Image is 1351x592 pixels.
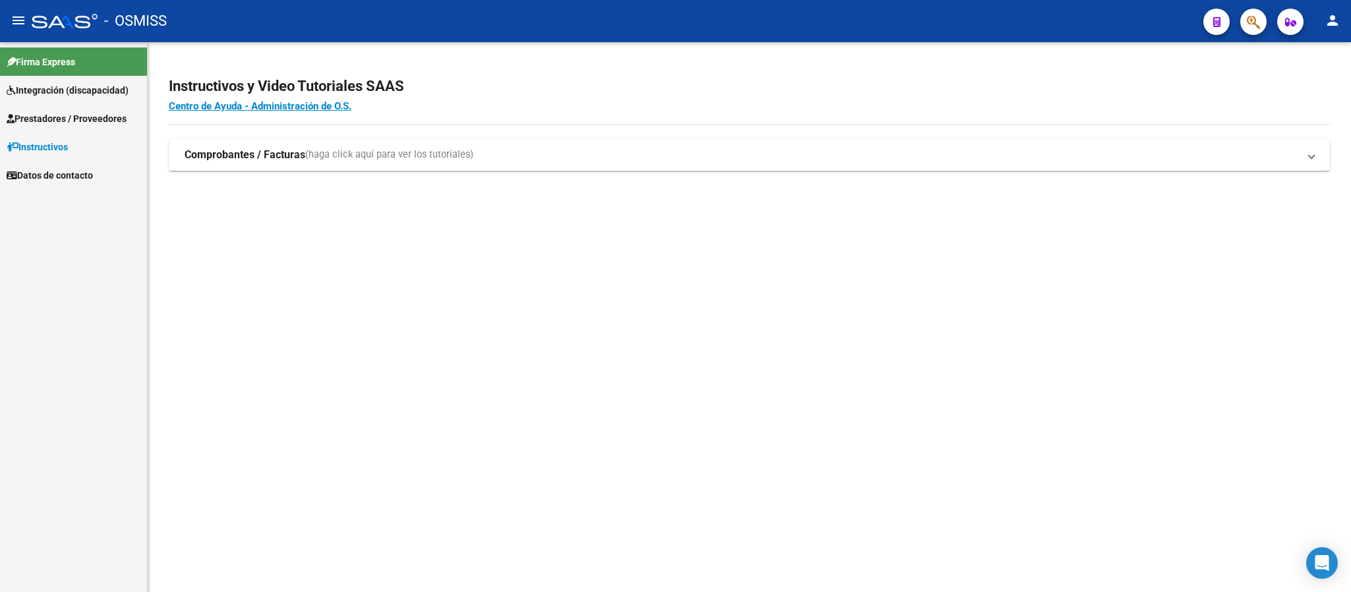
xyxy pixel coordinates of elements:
[11,13,26,28] mat-icon: menu
[7,140,68,154] span: Instructivos
[185,148,305,162] strong: Comprobantes / Facturas
[1306,547,1338,579] div: Open Intercom Messenger
[7,168,93,183] span: Datos de contacto
[169,100,351,112] a: Centro de Ayuda - Administración de O.S.
[169,139,1330,171] mat-expansion-panel-header: Comprobantes / Facturas(haga click aquí para ver los tutoriales)
[305,148,473,162] span: (haga click aquí para ver los tutoriales)
[169,74,1330,99] h2: Instructivos y Video Tutoriales SAAS
[7,83,129,98] span: Integración (discapacidad)
[7,55,75,69] span: Firma Express
[1325,13,1340,28] mat-icon: person
[104,7,167,36] span: - OSMISS
[7,111,127,126] span: Prestadores / Proveedores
